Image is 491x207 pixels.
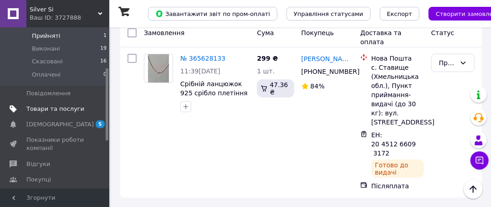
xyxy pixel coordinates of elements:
[30,14,109,22] div: Ваш ID: 3727888
[148,7,277,21] button: Завантажити звіт по пром-оплаті
[103,71,107,79] span: 0
[32,57,63,66] span: Скасовані
[144,54,173,83] a: Фото товару
[302,54,353,63] a: [PERSON_NAME]
[26,176,51,184] span: Покупці
[471,151,489,170] button: Чат з покупцем
[439,58,456,68] div: Прийнято
[464,180,483,199] button: Наверх
[257,55,278,62] span: 299 ₴
[371,131,416,157] span: ЕН: 20 4512 6609 3172
[144,29,184,36] span: Замовлення
[30,5,98,14] span: Silver Si
[148,54,169,83] img: Фото товару
[257,67,275,75] span: 1 шт.
[180,80,248,115] a: Срібній ланцюжок 925 срібло плетіння Класика проба 45 см
[103,32,107,40] span: 1
[387,10,413,17] span: Експорт
[371,181,424,191] div: Післяплата
[100,45,107,53] span: 19
[431,29,455,36] span: Статус
[26,160,50,168] span: Відгуки
[257,79,294,98] div: 47.36 ₴
[180,55,225,62] a: № 365628133
[371,54,424,63] div: Нова Пошта
[360,29,401,46] span: Доставка та оплата
[32,71,61,79] span: Оплачені
[180,67,220,75] span: 11:39[DATE]
[371,160,424,178] div: Готово до видачі
[311,83,325,90] span: 84%
[26,136,84,152] span: Показники роботи компанії
[26,105,84,113] span: Товари та послуги
[32,32,60,40] span: Прийняті
[371,63,424,127] div: с. Ставище (Хмельницька обл.), Пункт приймання-видачі (до 30 кг): вул. [STREET_ADDRESS]
[155,10,270,18] span: Завантажити звіт по пром-оплаті
[286,7,371,21] button: Управління статусами
[26,120,94,129] span: [DEMOGRAPHIC_DATA]
[26,89,71,98] span: Повідомлення
[32,45,60,53] span: Виконані
[302,29,334,36] span: Покупець
[257,29,274,36] span: Cума
[380,7,420,21] button: Експорт
[96,120,105,128] span: 5
[300,65,348,78] div: [PHONE_NUMBER]
[294,10,363,17] span: Управління статусами
[100,57,107,66] span: 16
